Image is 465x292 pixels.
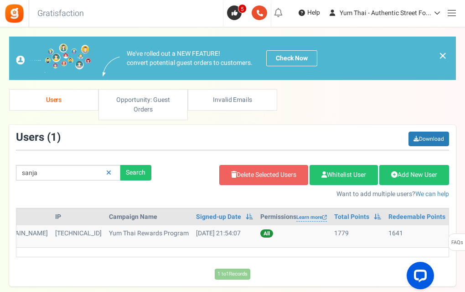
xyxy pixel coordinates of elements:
[4,3,25,24] img: Gratisfaction
[260,229,273,238] span: All
[310,165,378,185] a: Whitelist User
[219,165,308,185] a: Delete Selected Users
[120,165,151,181] div: Search
[295,5,324,20] a: Help
[105,225,192,247] td: Yum Thai Rewards Program
[192,225,257,247] td: [DATE] 21:54:07
[415,189,449,199] a: We can help
[331,225,385,247] td: 1779
[451,234,463,251] span: FAQs
[266,50,317,66] a: Check Now
[52,209,105,225] th: IP
[105,209,192,225] th: Campaign Name
[165,190,449,199] p: Want to add multiple users?
[196,212,241,222] a: Signed-up Date
[188,89,277,111] a: Invalid Emails
[16,165,120,181] input: Search by email or name
[388,212,445,222] a: Redeemable Points
[27,5,94,23] h3: Gratisfaction
[52,225,105,247] td: [TECHNICAL_ID]
[98,89,188,120] a: Opportunity: Guest Orders
[340,8,431,18] span: Yum Thai - Authentic Street Fo...
[379,165,449,185] a: Add New User
[385,225,449,247] td: 1641
[238,4,247,13] span: 5
[443,4,460,21] a: Menu
[127,49,253,68] p: We've rolled out a NEW FEATURE! convert potential guest orders to customers.
[227,5,248,20] a: 5
[102,165,116,181] a: Reset
[103,57,120,76] img: images
[257,209,331,225] th: Permissions
[51,129,57,145] span: 1
[9,89,98,111] a: Users
[305,8,320,17] span: Help
[16,132,61,143] h3: Users ( )
[334,212,369,222] a: Total Points
[439,50,447,61] a: ×
[16,43,91,73] img: images
[408,132,449,146] a: Download
[296,214,327,222] a: Learn more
